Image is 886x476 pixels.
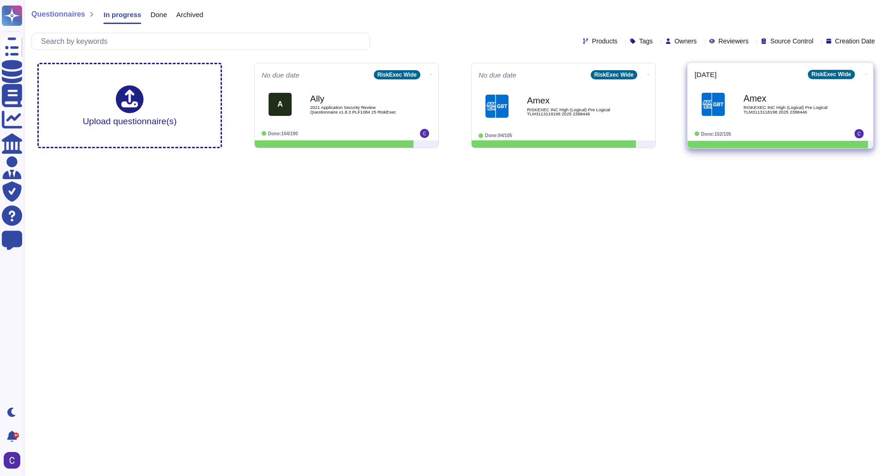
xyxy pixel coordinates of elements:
span: Archived [176,11,203,18]
div: A [269,93,292,116]
span: No due date [479,72,516,78]
input: Search by keywords [36,33,370,49]
b: Ally [310,94,402,103]
span: Creation Date [835,38,875,44]
img: user [855,129,864,139]
span: Owners [675,38,697,44]
span: Tags [639,38,653,44]
img: user [4,452,20,469]
span: 2021 Application Security Review Questionnaire v1.8.3 PLF1084 25 RiskExec [310,105,402,114]
div: Upload questionnaire(s) [83,85,177,126]
div: RiskExec Wide [374,70,420,79]
span: In progress [103,11,141,18]
span: Done: 94/105 [485,133,512,138]
span: Done: 164/190 [268,131,298,136]
b: Amex [743,94,837,103]
span: No due date [262,72,299,78]
div: 9+ [13,433,19,438]
span: Products [592,38,617,44]
div: RiskExec Wide [808,70,855,79]
img: Logo [485,95,509,118]
span: Source Control [770,38,813,44]
b: Amex [527,96,619,105]
span: Questionnaires [31,11,85,18]
img: Logo [701,92,725,116]
img: user [420,129,429,138]
div: RiskExec Wide [591,70,637,79]
span: RISKEXEC INC High (Logical) Pre Logical TLM3113118198 2025 2388446 [743,105,837,114]
span: [DATE] [694,71,717,78]
span: Reviewers [718,38,748,44]
span: Done: 102/105 [701,131,731,136]
span: Done [150,11,167,18]
button: user [2,450,27,470]
span: RISKEXEC INC High (Logical) Pre Logical TLM3113118198 2025 2388446 [527,108,619,116]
